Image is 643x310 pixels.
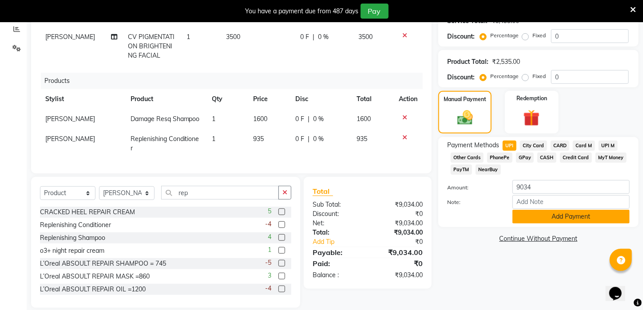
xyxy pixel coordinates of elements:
span: -4 [265,284,271,293]
span: CASH [537,153,556,163]
span: [PERSON_NAME] [45,33,95,41]
span: 1 [212,115,215,123]
th: Action [393,89,423,109]
div: Discount: [447,73,475,82]
div: ₹9,034.00 [368,271,429,280]
th: Qty [206,89,248,109]
div: Products [41,73,429,89]
div: L’Oreal ABSOULT REPAIR MASK =860 [40,272,150,281]
div: ₹0 [368,209,429,219]
a: Continue Without Payment [440,234,637,243]
span: 0 % [313,134,324,144]
span: PayTM [451,165,472,175]
div: ₹2,535.00 [492,57,520,67]
span: UPI M [599,141,618,151]
div: o3+ night repair cream [40,246,104,255]
th: Price [248,89,290,109]
span: | [313,32,315,42]
label: Note: [441,198,506,206]
div: Paid: [306,258,368,269]
div: Total: [306,228,368,237]
div: ₹9,034.00 [368,228,429,237]
a: Add Tip [306,237,378,247]
span: 935 [253,135,264,143]
img: _gift.svg [518,108,545,128]
th: Stylist [40,89,125,109]
th: Total [351,89,393,109]
span: Credit Card [560,153,592,163]
div: ₹9,034.00 [368,219,429,228]
span: GPay [516,153,534,163]
div: Discount: [447,32,475,41]
label: Fixed [532,31,546,39]
span: 3 [268,271,271,280]
label: Percentage [490,31,519,39]
span: 0 % [313,114,324,124]
span: 0 F [295,114,304,124]
div: Balance : [306,271,368,280]
div: CRACKED HEEL REPAIR CREAM [40,208,135,217]
span: City Card [520,141,547,151]
div: ₹0 [378,237,429,247]
span: 0 % [318,32,329,42]
span: PhonePe [487,153,512,163]
span: 5 [268,207,271,216]
label: Amount: [441,184,506,192]
div: Replenishing Shampoo [40,233,105,243]
span: Total [313,187,333,196]
span: Card M [573,141,595,151]
label: Percentage [490,72,519,80]
div: ₹9,034.00 [368,200,429,209]
span: UPI [503,141,516,151]
span: MyT Money [595,153,627,163]
div: You have a payment due from 487 days [246,7,359,16]
button: Add Payment [512,210,630,224]
span: Damage Resq Shampoo [131,115,200,123]
span: [PERSON_NAME] [45,135,95,143]
span: 1 [268,245,271,255]
div: Net: [306,219,368,228]
span: CV PIGMENTATION BRIGHTENING FACIAL [128,33,175,59]
div: Discount: [306,209,368,219]
span: 1600 [253,115,267,123]
span: Replenishing Conditioner [131,135,199,152]
span: | [308,134,310,144]
input: Search or Scan [161,186,279,200]
span: 935 [357,135,367,143]
iframe: chat widget [606,275,634,301]
span: -4 [265,220,271,229]
div: L’Oreal ABSOULT REPAIR SHAMPOO = 745 [40,259,166,268]
span: 4 [268,232,271,242]
th: Product [125,89,207,109]
span: Other Cards [451,153,484,163]
span: 3500 [358,33,373,41]
div: ₹9,034.00 [368,247,429,258]
button: Pay [361,4,389,19]
span: CARD [551,141,570,151]
span: 1 [212,135,215,143]
input: Amount [512,180,630,194]
span: 1 [187,33,190,41]
span: 1600 [357,115,371,123]
span: [PERSON_NAME] [45,115,95,123]
span: 0 F [295,134,304,144]
th: Disc [290,89,352,109]
img: _cash.svg [452,109,478,127]
div: Replenishing Conditioner [40,220,111,230]
span: NearBuy [476,165,501,175]
label: Manual Payment [444,95,486,103]
label: Redemption [516,94,547,102]
div: ₹0 [368,258,429,269]
span: 3500 [226,33,240,41]
div: Sub Total: [306,200,368,209]
div: Payable: [306,247,368,258]
input: Add Note [512,195,630,209]
span: Payment Methods [447,141,499,150]
div: Product Total: [447,57,488,67]
span: -5 [265,258,271,267]
span: | [308,114,310,124]
span: 0 F [301,32,310,42]
div: L’Oreal ABSOULT REPAIR OIL =1200 [40,285,146,294]
label: Fixed [532,72,546,80]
